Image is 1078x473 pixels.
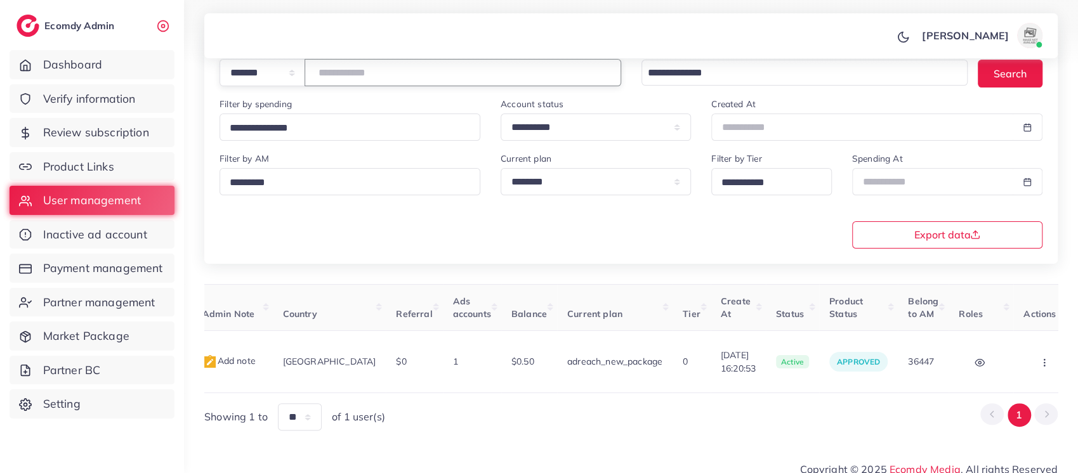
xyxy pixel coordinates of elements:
span: Country [283,308,317,320]
span: Roles [959,308,983,320]
span: Referral [396,308,432,320]
span: 36447 [908,356,934,367]
img: avatar [1017,23,1042,48]
span: active [776,355,809,369]
input: Search for option [225,173,464,193]
span: Verify information [43,91,136,107]
span: [GEOGRAPHIC_DATA] [283,356,376,367]
h2: Ecomdy Admin [44,20,117,32]
span: 0 [683,356,688,367]
button: Export data [852,221,1042,249]
div: Search for option [641,60,968,86]
span: Add note [202,355,256,366]
span: approved [837,357,880,366]
span: Inactive ad account [43,226,147,243]
span: adreach_new_package [567,356,662,367]
span: Market Package [43,328,129,344]
button: Search [978,60,1042,87]
input: Search for option [225,119,464,138]
span: Product Links [43,159,114,175]
span: Product Status [829,295,863,320]
span: Belong to AM [908,295,938,320]
label: Created At [711,98,756,110]
label: Filter by Tier [711,152,761,165]
span: Create At [721,295,751,320]
span: Review subscription [43,124,149,141]
label: Account status [501,98,563,110]
a: [PERSON_NAME]avatar [915,23,1048,48]
span: $0.50 [511,356,534,367]
a: Payment management [10,254,174,283]
a: Product Links [10,152,174,181]
span: [DATE] 16:20:53 [721,349,756,375]
span: Partner BC [43,362,101,379]
div: Search for option [220,168,480,195]
label: Spending At [852,152,903,165]
span: Export data [914,230,980,240]
a: Inactive ad account [10,220,174,249]
button: Go to page 1 [1008,403,1031,427]
div: Search for option [220,113,480,141]
span: Setting [43,396,81,412]
span: Current plan [567,308,622,320]
input: Search for option [643,63,952,83]
label: Filter by spending [220,98,292,110]
span: Ads accounts [453,295,491,320]
span: Status [776,308,804,320]
a: Partner management [10,288,174,317]
span: $0 [396,356,406,367]
a: Dashboard [10,50,174,79]
p: [PERSON_NAME] [922,28,1009,43]
a: Market Package [10,321,174,351]
span: Tier [683,308,700,320]
span: User management [43,192,141,209]
span: Balance [511,308,547,320]
a: Partner BC [10,356,174,385]
span: Partner management [43,294,155,311]
a: Setting [10,389,174,418]
a: logoEcomdy Admin [16,15,117,37]
label: Filter by AM [220,152,269,165]
span: Dashboard [43,56,102,73]
a: Verify information [10,84,174,113]
input: Search for option [717,173,815,193]
a: Review subscription [10,118,174,147]
span: Payment management [43,260,163,276]
label: Current plan [501,152,551,165]
ul: Pagination [980,403,1058,427]
img: admin_note.cdd0b510.svg [202,354,218,370]
span: Actions [1023,308,1056,320]
a: User management [10,186,174,215]
div: Search for option [711,168,832,195]
img: logo [16,15,39,37]
span: of 1 user(s) [332,410,385,424]
span: 1 [453,356,458,367]
span: Admin Note [202,308,255,320]
span: Showing 1 to [204,410,268,424]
